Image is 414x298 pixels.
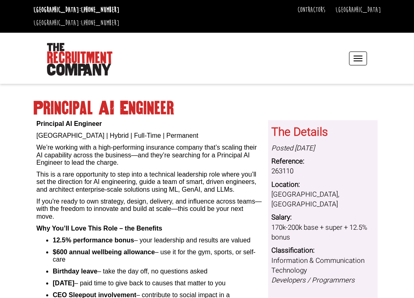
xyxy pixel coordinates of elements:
[271,126,374,139] h3: The Details
[36,132,262,139] p: [GEOGRAPHIC_DATA] | Hybrid | Full-Time | Permanent
[53,237,262,244] li: – your leadership and results are valued
[271,275,355,285] i: Developers / Programmers
[34,101,381,116] h1: Principal AI Engineer
[271,157,374,166] dt: Reference:
[31,16,121,29] li: [GEOGRAPHIC_DATA]:
[36,198,262,220] p: If you're ready to own strategy, design, delivery, and influence across teams—with the freedom to...
[271,166,374,176] dd: 263110
[298,5,325,14] a: Contractors
[271,180,374,190] dt: Location:
[53,268,97,275] b: Birthday leave
[53,249,155,255] b: $600 annual wellbeing allowance
[271,246,374,255] dt: Classification:
[53,268,262,275] li: – take the day off, no questions asked
[81,5,119,14] a: [PHONE_NUMBER]
[271,190,374,210] dd: [GEOGRAPHIC_DATA], [GEOGRAPHIC_DATA]
[31,3,121,16] li: [GEOGRAPHIC_DATA]:
[271,256,374,286] dd: Information & Communication Technology
[336,5,381,14] a: [GEOGRAPHIC_DATA]
[36,144,262,166] p: We’re working with a high-performing insurance company that’s scaling their AI capability across ...
[271,213,374,222] dt: Salary:
[271,143,315,153] i: Posted [DATE]
[81,18,119,27] a: [PHONE_NUMBER]
[53,280,74,287] b: [DATE]
[36,171,262,193] p: This is a rare opportunity to step into a technical leadership role where you’ll set the directio...
[47,43,112,76] img: The Recruitment Company
[36,120,102,127] b: Principal AI Engineer
[53,280,262,287] li: – paid time to give back to causes that matter to you
[53,237,134,244] b: 12.5% performance bonus
[36,225,162,232] b: Why You’ll Love This Role – the Benefits
[53,249,262,264] li: – use it for the gym, sports, or self-care
[271,223,374,243] dd: 170k-200k base + super + 12.5% bonus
